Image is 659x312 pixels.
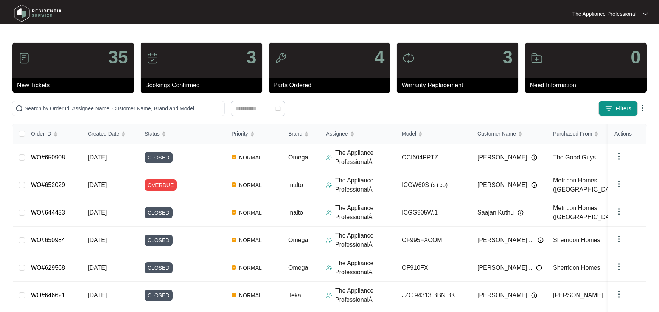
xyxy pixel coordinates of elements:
[553,154,596,161] span: The Good Guys
[502,48,513,66] p: 3
[145,152,173,163] span: CLOSED
[598,101,638,116] button: filter iconFilters
[288,130,302,138] span: Brand
[396,199,471,227] td: ICGG905W.1
[531,52,543,64] img: icon
[614,179,623,188] img: dropdown arrow
[17,81,134,90] p: New Tickets
[145,81,262,90] p: Bookings Confirmed
[477,208,514,217] span: Saajan Kuthu
[326,210,332,216] img: Assigner Icon
[31,292,65,298] a: WO#646621
[614,207,623,216] img: dropdown arrow
[288,154,308,161] span: Omega
[477,181,527,190] span: [PERSON_NAME]
[82,124,138,144] th: Created Date
[225,124,282,144] th: Priority
[477,130,516,138] span: Customer Name
[288,237,308,243] span: Omega
[326,182,332,188] img: Assigner Icon
[145,130,160,138] span: Status
[88,154,107,161] span: [DATE]
[232,293,236,297] img: Vercel Logo
[531,154,537,161] img: Info icon
[335,286,396,304] p: The Appliance ProfessionalÂ
[638,103,647,113] img: dropdown arrow
[236,236,265,245] span: NORMAL
[232,238,236,242] img: Vercel Logo
[553,130,592,138] span: Purchased From
[31,209,65,216] a: WO#644433
[477,153,527,162] span: [PERSON_NAME]
[288,209,303,216] span: Inalto
[232,130,248,138] span: Priority
[477,291,527,300] span: [PERSON_NAME]
[275,52,287,64] img: icon
[396,282,471,309] td: JZC 94313 BBN BK
[396,227,471,254] td: OF995FXCOM
[88,264,107,271] span: [DATE]
[138,124,225,144] th: Status
[396,254,471,282] td: OF910FX
[88,209,107,216] span: [DATE]
[553,177,620,193] span: Metricon Homes ([GEOGRAPHIC_DATA])
[335,148,396,167] p: The Appliance ProfessionalÂ
[631,48,641,66] p: 0
[518,210,524,216] img: Info icon
[553,264,600,271] span: Sherridon Homes
[614,262,623,271] img: dropdown arrow
[326,265,332,271] img: Assigner Icon
[553,237,600,243] span: Sherridon Homes
[471,124,547,144] th: Customer Name
[605,105,612,112] img: filter icon
[547,124,623,144] th: Purchased From
[16,105,23,112] img: search-icon
[288,182,303,188] span: Inalto
[31,130,51,138] span: Order ID
[145,262,173,273] span: CLOSED
[375,48,385,66] p: 4
[531,182,537,188] img: Info icon
[538,237,544,243] img: Info icon
[643,12,648,16] img: dropdown arrow
[31,264,65,271] a: WO#629568
[31,154,65,161] a: WO#650908
[335,176,396,194] p: The Appliance ProfessionalÂ
[236,153,265,162] span: NORMAL
[396,171,471,199] td: ICGW60S (s+co)
[246,48,256,66] p: 3
[25,124,82,144] th: Order ID
[236,181,265,190] span: NORMAL
[31,237,65,243] a: WO#650984
[403,52,415,64] img: icon
[553,205,620,220] span: Metricon Homes ([GEOGRAPHIC_DATA])
[108,48,128,66] p: 35
[236,291,265,300] span: NORMAL
[236,263,265,272] span: NORMAL
[146,52,159,64] img: icon
[326,237,332,243] img: Assigner Icon
[288,264,308,271] span: Omega
[614,152,623,161] img: dropdown arrow
[282,124,320,144] th: Brand
[145,235,173,246] span: CLOSED
[572,10,636,18] p: The Appliance Professional
[326,292,332,298] img: Assigner Icon
[11,2,64,25] img: residentia service logo
[396,144,471,171] td: OCI604PPTZ
[608,124,646,144] th: Actions
[232,210,236,215] img: Vercel Logo
[335,259,396,277] p: The Appliance ProfessionalÂ
[320,124,396,144] th: Assignee
[615,105,631,113] span: Filters
[25,104,221,113] input: Search by Order Id, Assignee Name, Customer Name, Brand and Model
[88,292,107,298] span: [DATE]
[18,52,30,64] img: icon
[335,204,396,222] p: The Appliance ProfessionalÂ
[335,231,396,249] p: The Appliance ProfessionalÂ
[145,207,173,218] span: CLOSED
[402,130,416,138] span: Model
[236,208,265,217] span: NORMAL
[232,265,236,270] img: Vercel Logo
[530,81,647,90] p: Need Information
